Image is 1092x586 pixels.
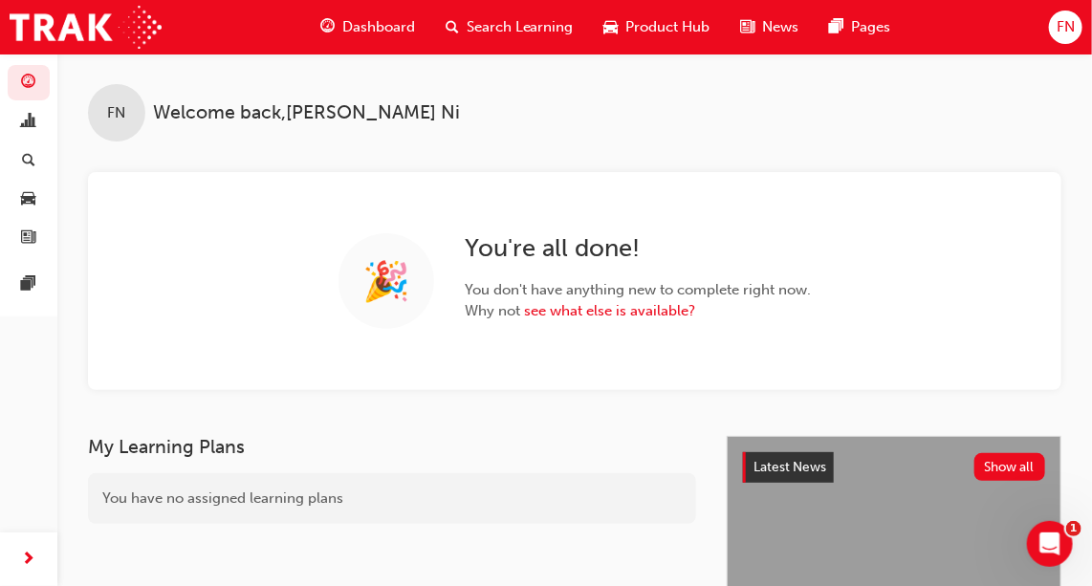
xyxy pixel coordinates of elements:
a: Latest NewsShow all [743,452,1045,483]
span: Why not [465,300,811,322]
h3: My Learning Plans [88,436,696,458]
span: Pages [852,16,891,38]
span: chart-icon [22,114,36,131]
a: car-iconProduct Hub [589,8,726,47]
span: next-icon [22,548,36,572]
a: search-iconSearch Learning [430,8,589,47]
span: FN [108,102,126,124]
span: guage-icon [22,75,36,92]
span: pages-icon [22,276,36,293]
div: You have no assigned learning plans [88,473,696,524]
span: FN [1057,16,1075,38]
span: News [763,16,799,38]
span: news-icon [741,15,755,39]
span: car-icon [604,15,619,39]
span: You don't have anything new to complete right now. [465,279,811,301]
span: guage-icon [320,15,335,39]
a: news-iconNews [726,8,815,47]
span: Search Learning [467,16,574,38]
a: pages-iconPages [815,8,906,47]
span: Product Hub [626,16,710,38]
button: FN [1049,11,1082,44]
a: see what else is available? [524,302,695,319]
h2: You're all done! [465,233,811,264]
span: Welcome back , [PERSON_NAME] Ni [153,102,460,124]
span: Latest News [753,459,826,475]
span: Dashboard [342,16,415,38]
span: search-icon [446,15,459,39]
span: car-icon [22,191,36,208]
span: news-icon [22,229,36,247]
img: Trak [10,6,162,49]
button: Show all [974,453,1046,481]
span: 🎉 [362,271,410,293]
iframe: Intercom live chat [1027,521,1073,567]
span: search-icon [22,152,35,169]
a: guage-iconDashboard [305,8,430,47]
span: pages-icon [830,15,844,39]
span: 1 [1066,521,1081,536]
